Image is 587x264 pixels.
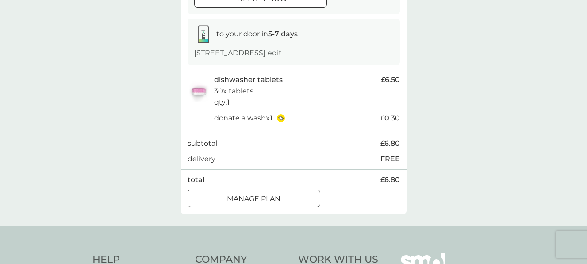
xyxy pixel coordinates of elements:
a: edit [268,49,282,57]
p: total [188,174,204,186]
p: [STREET_ADDRESS] [194,47,282,59]
p: donate a wash x 1 [214,113,272,124]
span: £6.50 [381,74,400,85]
p: FREE [380,153,400,165]
p: delivery [188,153,215,165]
p: subtotal [188,138,217,149]
button: Manage plan [188,190,320,207]
strong: 5-7 days [268,30,298,38]
p: qty : 1 [214,97,230,108]
p: dishwasher tablets [214,74,283,85]
p: 30x tablets [214,85,253,97]
span: £6.80 [380,138,400,149]
span: £6.80 [380,174,400,186]
p: Manage plan [227,193,280,205]
span: to your door in [216,30,298,38]
span: £0.30 [380,113,400,124]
